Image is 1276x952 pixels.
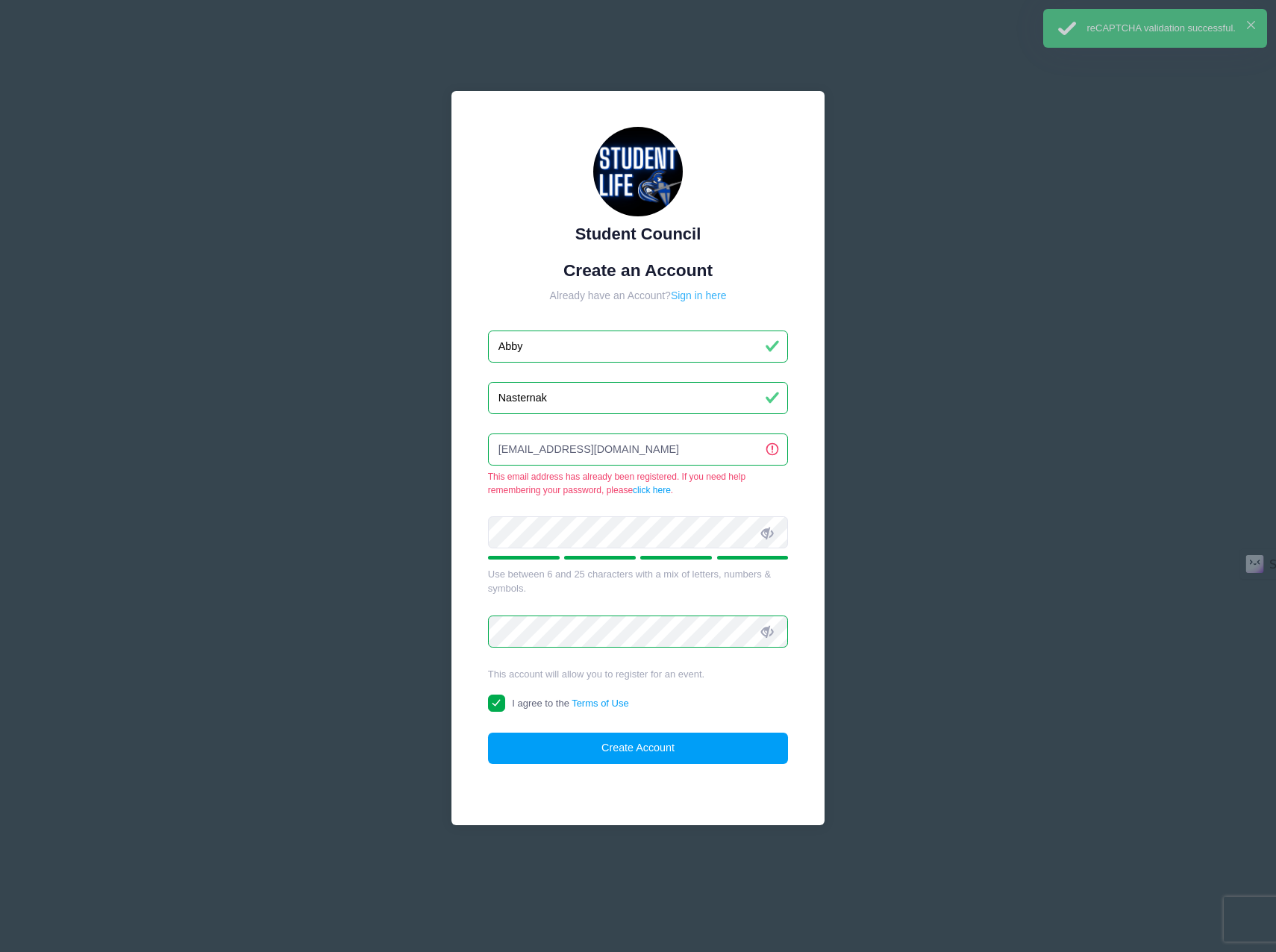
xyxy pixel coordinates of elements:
div: Student Council [488,222,789,246]
div: Use between 6 and 25 characters with a mix of letters, numbers & symbols. [488,567,789,596]
a: Sign in here [671,289,727,301]
input: First Name [488,331,789,363]
button: × [1247,21,1255,29]
div: reCAPTCHA validation successful. [1087,21,1255,36]
a: click here [633,485,671,495]
img: Student Council [593,127,683,216]
input: Email [488,433,789,466]
a: Terms of Use [572,698,629,709]
h1: Create an Account [488,260,789,281]
span: I agree to the [512,698,628,709]
div: Already have an Account? [488,288,789,304]
div: This account will allow you to register for an event. [488,667,789,682]
input: Last Name [488,382,789,414]
input: I agree to theTerms of Use [488,695,505,712]
span: This email address has already been registered. If you need help remembering your password, please . [488,470,789,497]
button: Create Account [488,733,789,765]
